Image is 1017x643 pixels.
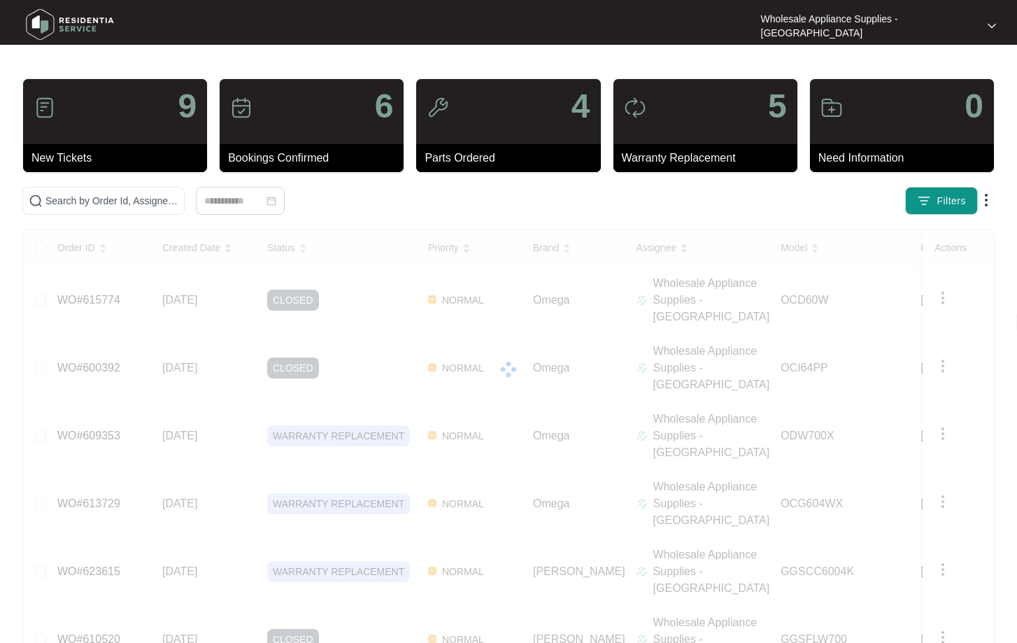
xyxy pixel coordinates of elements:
button: filter iconFilters [905,187,978,215]
p: Warranty Replacement [622,150,797,167]
img: icon [230,97,253,119]
img: search-icon [29,194,43,208]
img: icon [34,97,56,119]
p: Parts Ordered [425,150,600,167]
img: residentia service logo [21,3,119,45]
p: Wholesale Appliance Supplies - [GEOGRAPHIC_DATA] [761,12,976,40]
p: 5 [768,90,787,123]
p: 9 [178,90,197,123]
p: 0 [965,90,983,123]
p: Need Information [818,150,994,167]
p: 6 [375,90,394,123]
img: dropdown arrow [988,22,996,29]
input: Search by Order Id, Assignee Name, Customer Name, Brand and Model [45,193,178,209]
p: 4 [571,90,590,123]
img: filter icon [917,194,931,208]
img: icon [427,97,449,119]
img: icon [624,97,646,119]
span: Filters [937,194,966,209]
p: Bookings Confirmed [228,150,404,167]
img: icon [820,97,843,119]
img: dropdown arrow [978,192,995,209]
p: New Tickets [31,150,207,167]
